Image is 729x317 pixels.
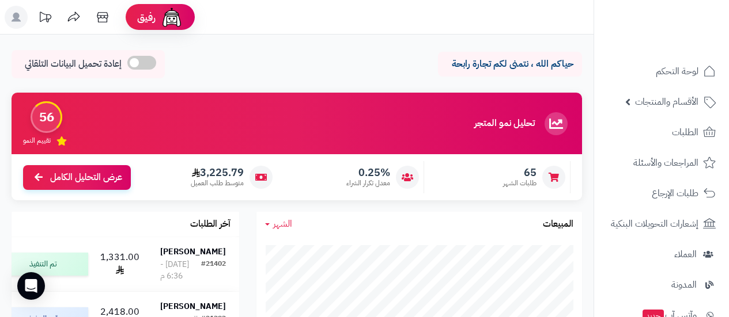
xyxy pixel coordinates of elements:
span: المدونة [671,277,697,293]
span: لوحة التحكم [656,63,698,79]
span: إعادة تحميل البيانات التلقائي [25,58,122,71]
a: طلبات الإرجاع [601,179,722,207]
a: الطلبات [601,119,722,146]
span: الطلبات [672,124,698,140]
span: طلبات الشهر [503,178,537,188]
img: ai-face.png [160,6,183,29]
span: طلبات الإرجاع [652,185,698,201]
span: الشهر [273,217,292,231]
span: رفيق [137,10,156,24]
a: إشعارات التحويلات البنكية [601,210,722,238]
strong: [PERSON_NAME] [160,246,226,258]
a: المراجعات والأسئلة [601,149,722,177]
span: عرض التحليل الكامل [50,171,122,184]
span: الأقسام والمنتجات [635,94,698,110]
h3: تحليل نمو المتجر [474,119,535,129]
h3: آخر الطلبات [190,219,231,230]
a: عرض التحليل الكامل [23,165,131,190]
span: إشعارات التحويلات البنكية [611,216,698,232]
span: تقييم النمو [23,136,51,146]
span: 0.25% [346,166,390,179]
div: Open Intercom Messenger [17,272,45,300]
span: معدل تكرار الشراء [346,178,390,188]
h3: المبيعات [543,219,573,230]
a: العملاء [601,240,722,268]
div: [DATE] - 6:36 م [160,259,201,282]
a: المدونة [601,271,722,299]
strong: [PERSON_NAME] [160,300,226,312]
a: تحديثات المنصة [31,6,59,32]
span: 3,225.79 [191,166,244,179]
span: المراجعات والأسئلة [633,155,698,171]
p: حياكم الله ، نتمنى لكم تجارة رابحة [447,58,573,71]
div: #21402 [201,259,226,282]
span: متوسط طلب العميل [191,178,244,188]
a: الشهر [265,217,292,231]
span: العملاء [674,246,697,262]
a: لوحة التحكم [601,58,722,85]
span: 65 [503,166,537,179]
td: 1,331.00 [93,237,147,291]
